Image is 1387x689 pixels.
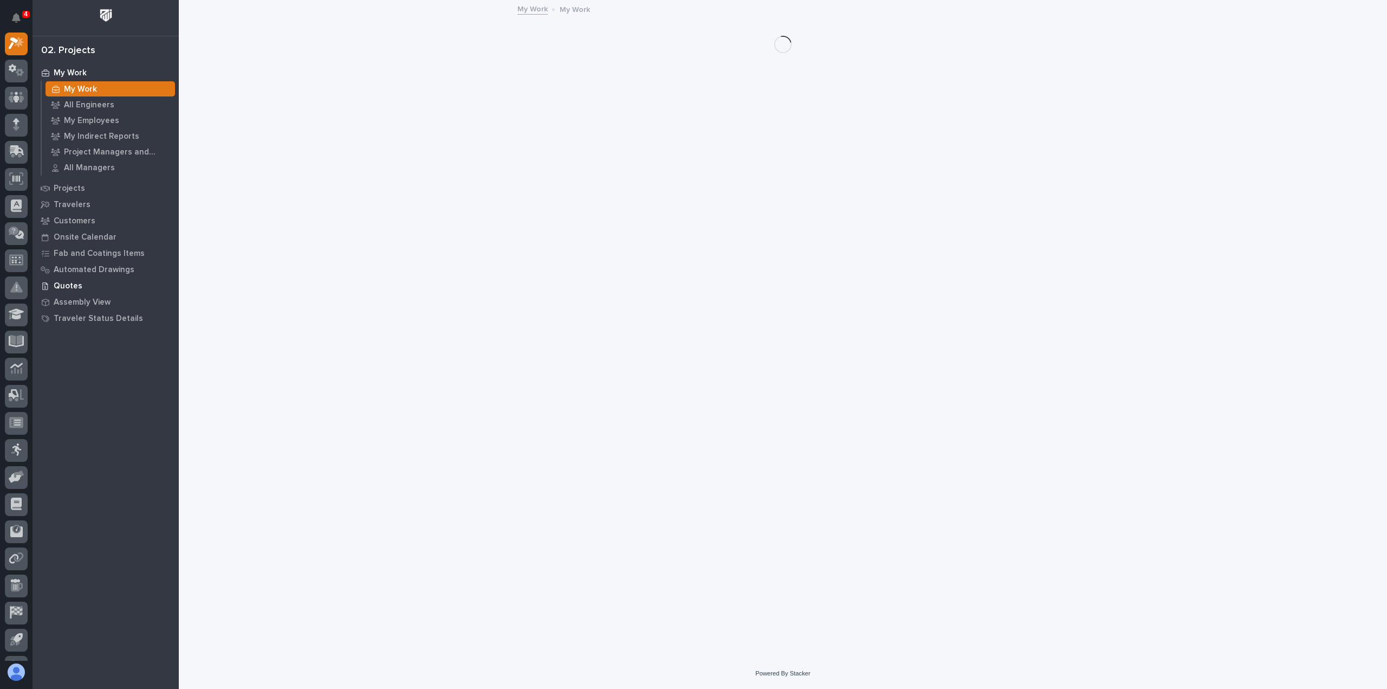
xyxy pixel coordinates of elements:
[64,100,114,110] p: All Engineers
[42,113,179,128] a: My Employees
[54,216,95,226] p: Customers
[96,5,116,25] img: Workspace Logo
[5,7,28,29] button: Notifications
[54,200,90,210] p: Travelers
[42,128,179,144] a: My Indirect Reports
[54,265,134,275] p: Automated Drawings
[54,233,116,242] p: Onsite Calendar
[42,160,179,175] a: All Managers
[33,261,179,278] a: Automated Drawings
[42,81,179,96] a: My Work
[33,65,179,81] a: My Work
[755,670,810,677] a: Powered By Stacker
[517,2,548,15] a: My Work
[54,249,145,259] p: Fab and Coatings Items
[33,180,179,196] a: Projects
[64,85,97,94] p: My Work
[42,97,179,112] a: All Engineers
[24,10,28,18] p: 4
[54,68,87,78] p: My Work
[33,294,179,310] a: Assembly View
[54,184,85,194] p: Projects
[41,45,95,57] div: 02. Projects
[54,281,82,291] p: Quotes
[64,132,139,141] p: My Indirect Reports
[33,213,179,229] a: Customers
[33,229,179,245] a: Onsite Calendar
[64,116,119,126] p: My Employees
[54,298,111,307] p: Assembly View
[560,3,590,15] p: My Work
[54,314,143,324] p: Traveler Status Details
[33,310,179,326] a: Traveler Status Details
[33,196,179,213] a: Travelers
[64,163,115,173] p: All Managers
[33,245,179,261] a: Fab and Coatings Items
[33,278,179,294] a: Quotes
[64,147,171,157] p: Project Managers and Engineers
[42,144,179,159] a: Project Managers and Engineers
[14,13,28,30] div: Notifications4
[5,661,28,684] button: users-avatar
